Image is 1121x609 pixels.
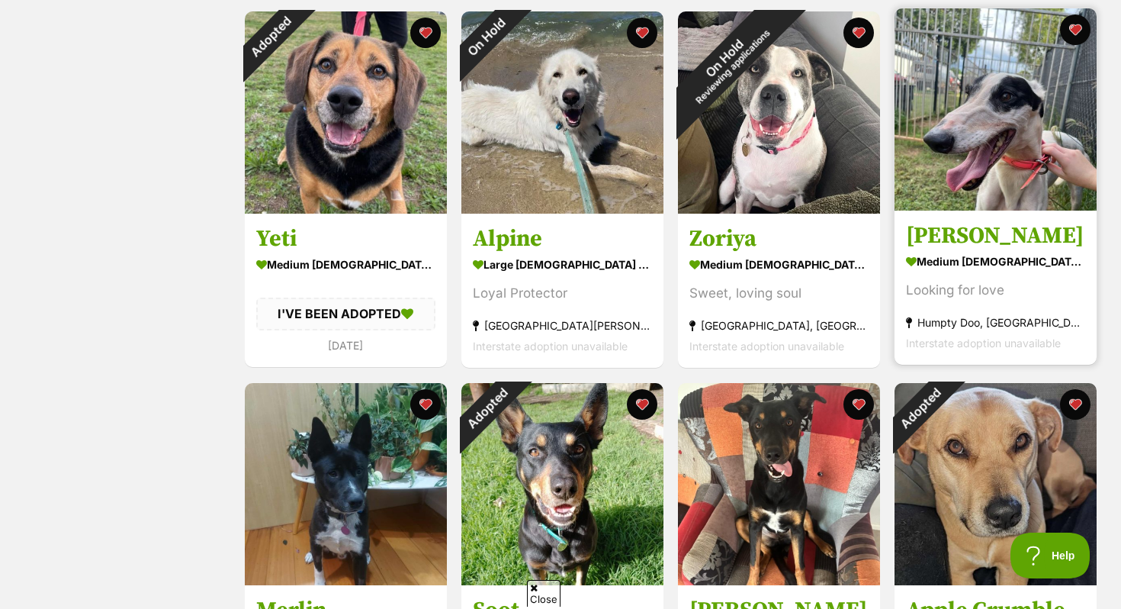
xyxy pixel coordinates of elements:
span: Interstate adoption unavailable [906,337,1061,350]
span: Interstate adoption unavailable [473,340,628,353]
button: favourite [410,18,441,48]
div: Adopted [875,363,965,454]
div: [GEOGRAPHIC_DATA][PERSON_NAME][GEOGRAPHIC_DATA] [473,316,652,337]
a: Zoriya medium [DEMOGRAPHIC_DATA] Dog Sweet, loving soul [GEOGRAPHIC_DATA], [GEOGRAPHIC_DATA] Inte... [678,214,880,369]
a: Alpine large [DEMOGRAPHIC_DATA] Dog Loyal Protector [GEOGRAPHIC_DATA][PERSON_NAME][GEOGRAPHIC_DAT... [461,214,663,369]
div: medium [DEMOGRAPHIC_DATA] Dog [256,254,435,276]
span: Reviewing applications [694,27,772,106]
a: Adopted [461,573,663,588]
a: Adopted [245,201,447,217]
img: Zoe [895,8,1097,211]
div: I'VE BEEN ADOPTED [256,298,435,330]
a: [PERSON_NAME] medium [DEMOGRAPHIC_DATA] Dog Looking for love Humpty Doo, [GEOGRAPHIC_DATA] Inters... [895,211,1097,366]
div: Adopted [442,363,532,454]
a: On Hold [461,201,663,217]
div: Sweet, loving soul [689,284,869,304]
iframe: Help Scout Beacon - Open [1010,533,1090,578]
h3: Yeti [256,225,435,254]
div: large [DEMOGRAPHIC_DATA] Dog [473,254,652,276]
button: favourite [410,389,441,420]
button: favourite [627,389,657,420]
a: On HoldReviewing applications [678,201,880,217]
img: Soot [461,383,663,585]
div: medium [DEMOGRAPHIC_DATA] Dog [689,254,869,276]
img: Zoriya [678,11,880,214]
img: Yeti [245,11,447,214]
span: Close [527,580,560,607]
div: Humpty Doo, [GEOGRAPHIC_DATA] [906,313,1085,333]
button: favourite [843,389,874,420]
a: Adopted [895,573,1097,588]
button: favourite [843,18,874,48]
div: [DATE] [256,335,435,356]
div: [GEOGRAPHIC_DATA], [GEOGRAPHIC_DATA] [689,316,869,337]
img: Apple Crumble [895,383,1097,585]
button: favourite [1060,389,1090,420]
button: favourite [627,18,657,48]
div: Loyal Protector [473,284,652,304]
img: Simon [678,383,880,585]
img: Alpine [461,11,663,214]
img: Merlin [245,383,447,585]
h3: Zoriya [689,225,869,254]
span: Interstate adoption unavailable [689,340,844,353]
button: favourite [1060,14,1090,45]
div: medium [DEMOGRAPHIC_DATA] Dog [906,251,1085,273]
h3: [PERSON_NAME] [906,222,1085,251]
a: Yeti medium [DEMOGRAPHIC_DATA] Dog I'VE BEEN ADOPTED [DATE] favourite [245,214,447,367]
h3: Alpine [473,225,652,254]
div: Looking for love [906,281,1085,301]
